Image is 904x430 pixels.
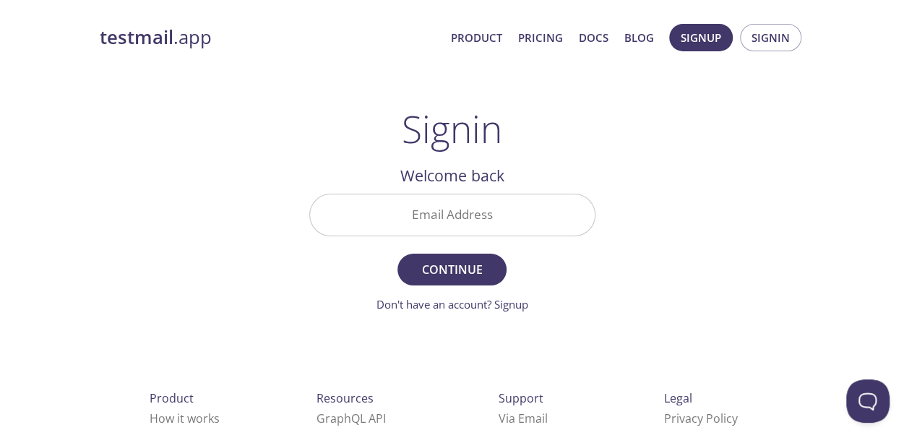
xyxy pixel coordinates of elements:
a: Don't have an account? Signup [376,297,528,311]
button: Signup [669,24,733,51]
h1: Signin [402,107,502,150]
span: Signin [752,28,790,47]
a: Blog [624,28,654,47]
a: testmail.app [100,25,439,50]
a: Pricing [518,28,563,47]
button: Signin [740,24,801,51]
a: How it works [150,410,220,426]
span: Legal [664,390,692,406]
span: Product [150,390,194,406]
span: Signup [681,28,721,47]
a: Product [451,28,502,47]
span: Resources [317,390,374,406]
a: Docs [579,28,608,47]
button: Continue [397,254,506,285]
iframe: Help Scout Beacon - Open [846,379,890,423]
a: Via Email [499,410,548,426]
span: Continue [413,259,490,280]
a: GraphQL API [317,410,386,426]
span: Support [499,390,543,406]
strong: testmail [100,25,173,50]
h2: Welcome back [309,163,595,188]
a: Privacy Policy [664,410,738,426]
